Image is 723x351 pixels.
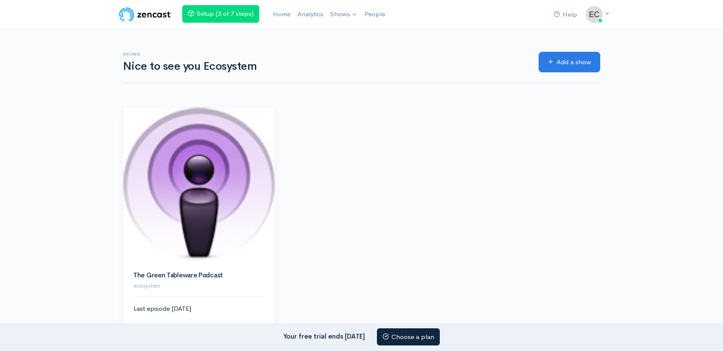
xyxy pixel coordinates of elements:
a: Home [270,5,294,24]
a: Add a show [539,52,600,73]
a: Analytics [294,5,327,24]
a: Help [550,6,581,24]
h1: Nice to see you Ecosystem [123,60,528,73]
img: ZenCast Logo [118,6,172,23]
p: ecosystem [133,282,264,290]
a: Shows [327,5,361,24]
a: Choose a plan [377,328,440,346]
img: The Green Tableware Podcast [123,107,275,262]
a: People [361,5,388,24]
img: ... [586,6,603,23]
h6: Shows [123,52,528,57]
a: Setup (3 of 7 steps) [182,5,259,23]
div: Last episode [DATE] [133,304,264,341]
a: The Green Tableware Podcast [133,271,223,279]
strong: Your free trial ends [DATE] [283,332,365,340]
